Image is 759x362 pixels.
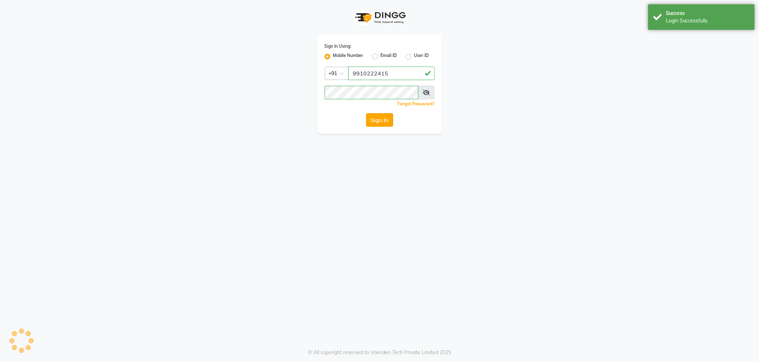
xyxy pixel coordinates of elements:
[381,52,397,61] label: Email ID
[366,113,393,127] button: Sign In
[414,52,429,61] label: User ID
[666,17,749,25] div: Login Successfully.
[348,67,435,80] input: Username
[398,101,435,106] a: Forgot Password?
[325,43,352,49] label: Sign In Using:
[325,86,419,99] input: Username
[666,10,749,17] div: Success
[351,7,408,28] img: logo1.svg
[333,52,364,61] label: Mobile Number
